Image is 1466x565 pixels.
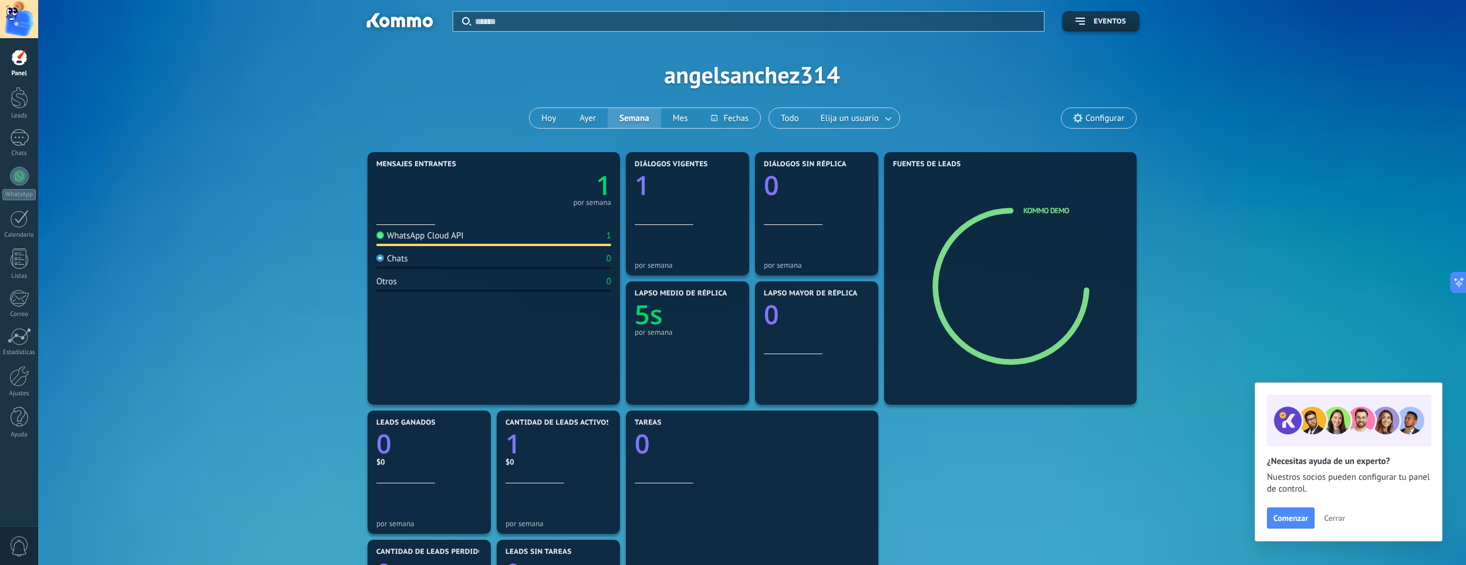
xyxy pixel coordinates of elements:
div: Chats [376,253,408,264]
div: WhatsApp Cloud API [376,230,464,241]
span: Cantidad de leads perdidos [376,548,488,556]
button: Cerrar [1319,509,1350,527]
div: Ayuda [2,431,36,439]
text: 0 [635,426,650,462]
text: 1 [596,167,611,203]
span: Lapso medio de réplica [635,290,727,298]
button: Fechas [699,108,760,128]
div: Calendario [2,231,36,239]
span: Nuestros socios pueden configurar tu panel de control. [1267,472,1430,495]
button: Hoy [530,108,568,128]
button: Comenzar [1267,507,1315,529]
span: Configurar [1086,113,1124,123]
a: 1 [494,167,611,203]
div: Chats [2,150,36,157]
div: por semana [376,519,482,528]
text: 1 [635,167,650,203]
button: Todo [769,108,811,128]
div: Correo [2,311,36,318]
span: Diálogos vigentes [635,160,708,169]
span: Cerrar [1324,514,1345,522]
div: 0 [606,276,611,287]
span: Cantidad de leads activos [505,419,611,427]
div: Panel [2,70,36,78]
span: Leads ganados [376,419,436,427]
img: Chats [376,254,384,262]
text: 0 [376,426,392,462]
div: por semana [505,519,611,528]
span: Comenzar [1273,514,1308,522]
div: 1 [606,230,611,241]
div: Listas [2,273,36,280]
button: Ayer [568,108,608,128]
button: Eventos [1062,11,1140,32]
text: 0 [764,167,779,203]
div: por semana [573,200,611,206]
span: Leads sin tareas [505,548,571,556]
a: 1 [505,426,611,462]
button: Mes [661,108,700,128]
div: Otros [376,276,397,287]
div: WhatsApp [2,189,36,200]
div: Leads [2,112,36,120]
span: Diálogos sin réplica [764,160,847,169]
span: Mensajes entrantes [376,160,456,169]
div: $0 [505,457,611,467]
div: $0 [376,457,482,467]
div: Estadísticas [2,349,36,357]
h2: ¿Necesitas ayuda de un experto? [1267,456,1430,467]
button: Elija un usuario [811,108,899,128]
a: Kommo Demo [1023,206,1069,216]
a: 0 [635,426,870,462]
span: Eventos [1094,18,1126,26]
span: Lapso mayor de réplica [764,290,857,298]
div: por semana [635,261,740,270]
span: Fuentes de leads [893,160,961,169]
div: por semana [635,328,740,337]
div: 0 [606,253,611,264]
div: Ajustes [2,390,36,398]
img: WhatsApp Cloud API [376,231,384,239]
text: 5s [635,297,663,332]
span: Tareas [635,419,662,427]
button: Semana [608,108,661,128]
text: 0 [764,297,779,332]
a: 0 [376,426,482,462]
span: Elija un usuario [818,110,881,126]
div: por semana [764,261,870,270]
text: 1 [505,426,521,462]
